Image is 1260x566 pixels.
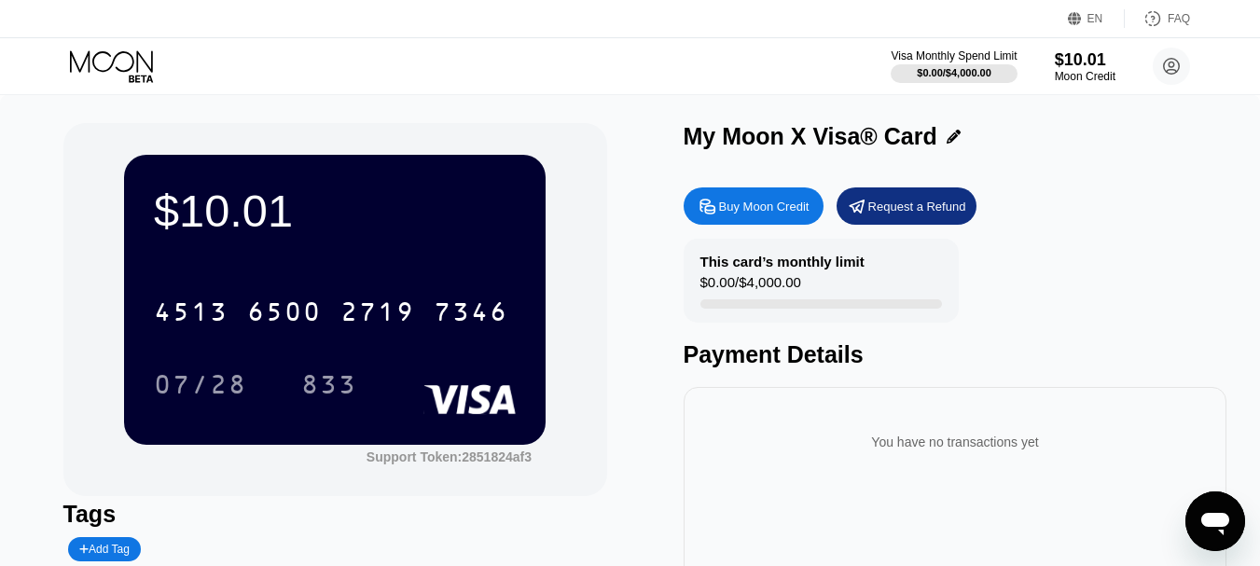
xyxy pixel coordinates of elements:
div: My Moon X Visa® Card [684,123,937,150]
div: EN [1087,12,1103,25]
iframe: Button to launch messaging window [1185,491,1245,551]
div: You have no transactions yet [699,416,1212,468]
div: 2719 [340,299,415,329]
div: Request a Refund [868,199,966,214]
div: 833 [287,361,371,407]
div: Buy Moon Credit [684,187,824,225]
div: Support Token: 2851824af3 [367,449,532,464]
div: EN [1068,9,1125,28]
div: 07/28 [154,372,247,402]
div: 7346 [434,299,508,329]
div: Add Tag [68,537,141,561]
div: 4513 [154,299,228,329]
div: Tags [63,501,607,528]
div: $10.01 [154,185,516,237]
div: Support Token:2851824af3 [367,449,532,464]
div: FAQ [1125,9,1190,28]
div: Moon Credit [1055,70,1115,83]
div: $10.01 [1055,50,1115,70]
div: Payment Details [684,341,1227,368]
div: $10.01Moon Credit [1055,50,1115,83]
div: Add Tag [79,543,130,556]
div: Request a Refund [837,187,976,225]
div: Visa Monthly Spend Limit [891,49,1017,62]
div: Visa Monthly Spend Limit$0.00/$4,000.00 [891,49,1017,83]
div: 6500 [247,299,322,329]
div: FAQ [1168,12,1190,25]
div: 833 [301,372,357,402]
div: 07/28 [140,361,261,407]
div: This card’s monthly limit [700,254,865,269]
div: 4513650027197346 [143,288,519,335]
div: $0.00 / $4,000.00 [917,67,991,78]
div: $0.00 / $4,000.00 [700,274,801,299]
div: Buy Moon Credit [719,199,810,214]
